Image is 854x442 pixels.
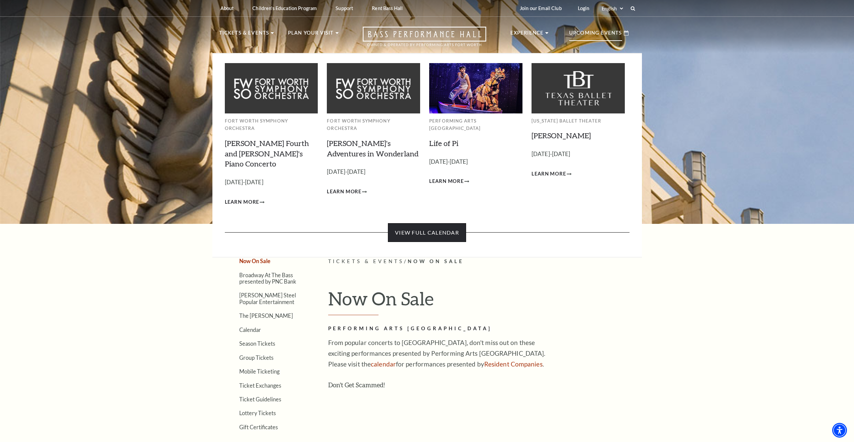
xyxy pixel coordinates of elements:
[532,149,625,159] p: [DATE]-[DATE]
[239,354,273,361] a: Group Tickets
[388,223,466,242] a: View Full Calendar
[372,5,403,11] p: Rent Bass Hall
[225,198,265,206] a: Learn More Brahms Fourth and Grieg's Piano Concerto
[510,29,544,41] p: Experience
[408,258,464,264] span: Now On Sale
[484,360,543,368] a: Resident Companies
[532,63,625,113] img: Texas Ballet Theater
[239,396,281,402] a: Ticket Guidelines
[225,178,318,187] p: [DATE]-[DATE]
[327,188,361,196] span: Learn More
[239,292,296,305] a: [PERSON_NAME] Steel Popular Entertainment
[327,63,420,113] img: Fort Worth Symphony Orchestra
[328,325,546,333] h2: Performing Arts [GEOGRAPHIC_DATA]
[239,368,280,375] a: Mobile Ticketing
[220,5,234,11] p: About
[569,29,622,41] p: Upcoming Events
[239,382,281,389] a: Ticket Exchanges
[327,139,418,158] a: [PERSON_NAME]'s Adventures in Wonderland
[239,340,275,347] a: Season Tickets
[327,188,367,196] a: Learn More Alice's Adventures in Wonderland
[225,63,318,113] img: Fort Worth Symphony Orchestra
[239,258,270,264] a: Now On Sale
[225,117,318,132] p: Fort Worth Symphony Orchestra
[429,177,464,186] span: Learn More
[327,167,420,177] p: [DATE]-[DATE]
[429,177,469,186] a: Learn More Life of Pi
[532,131,591,140] a: [PERSON_NAME]
[288,29,334,41] p: Plan Your Visit
[328,337,546,370] p: From popular concerts to [GEOGRAPHIC_DATA], don't miss out on these exciting performances present...
[328,258,404,264] span: Tickets & Events
[336,5,353,11] p: Support
[429,117,522,132] p: Performing Arts [GEOGRAPHIC_DATA]
[327,117,420,132] p: Fort Worth Symphony Orchestra
[239,410,276,416] a: Lottery Tickets
[219,29,269,41] p: Tickets & Events
[532,170,566,178] span: Learn More
[252,5,317,11] p: Children's Education Program
[225,139,309,168] a: [PERSON_NAME] Fourth and [PERSON_NAME]'s Piano Concerto
[328,288,635,315] h1: Now On Sale
[328,257,635,266] p: /
[532,170,571,178] a: Learn More Peter Pan
[225,198,259,206] span: Learn More
[339,27,510,53] a: Open this option
[429,139,458,148] a: Life of Pi
[429,157,522,167] p: [DATE]-[DATE]
[328,380,546,390] h3: Don't Get Scammed!
[239,327,261,333] a: Calendar
[832,423,847,438] div: Accessibility Menu
[239,312,293,319] a: The [PERSON_NAME]
[371,360,396,368] a: calendar
[532,117,625,125] p: [US_STATE] Ballet Theater
[239,272,296,285] a: Broadway At The Bass presented by PNC Bank
[239,424,278,430] a: Gift Certificates
[600,5,624,12] select: Select:
[429,63,522,113] img: Performing Arts Fort Worth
